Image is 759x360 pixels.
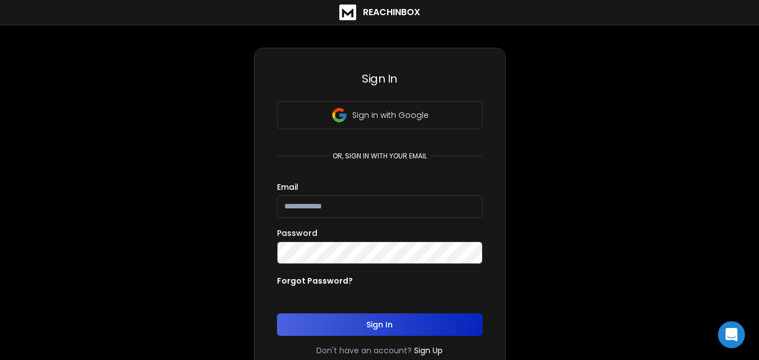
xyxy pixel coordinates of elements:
[277,101,483,129] button: Sign in with Google
[316,345,412,356] p: Don't have an account?
[277,71,483,86] h3: Sign In
[277,275,353,286] p: Forgot Password?
[277,229,317,237] label: Password
[363,6,420,19] h1: ReachInbox
[277,183,298,191] label: Email
[277,313,483,336] button: Sign In
[339,4,420,20] a: ReachInbox
[339,4,356,20] img: logo
[328,152,431,161] p: or, sign in with your email
[414,345,443,356] a: Sign Up
[352,110,429,121] p: Sign in with Google
[718,321,745,348] div: Open Intercom Messenger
